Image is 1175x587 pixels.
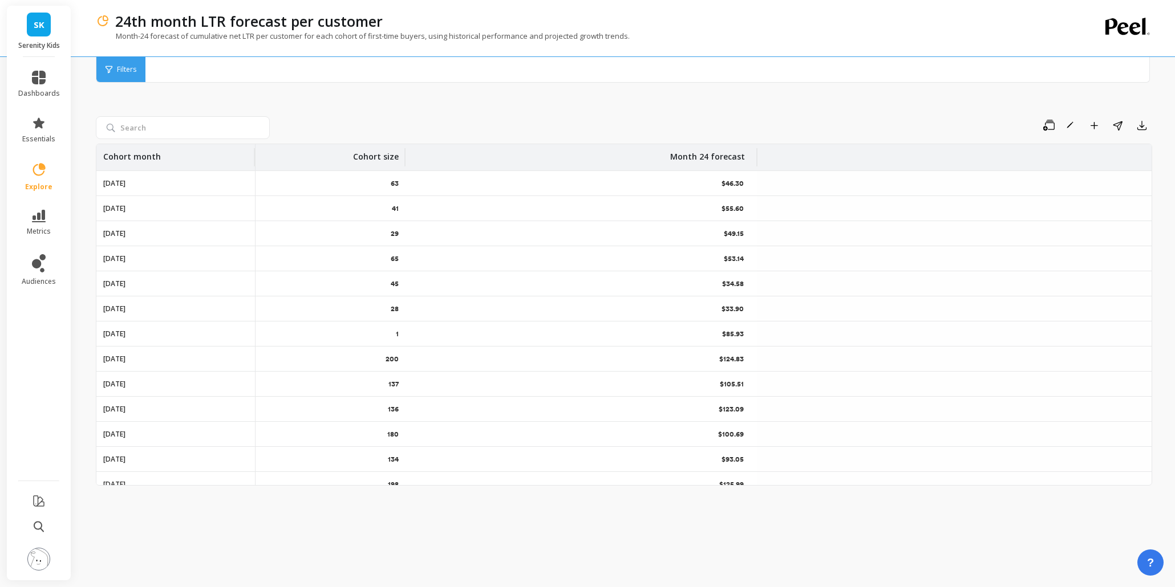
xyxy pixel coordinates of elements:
p: Cohort month [103,144,161,162]
p: Serenity Kids [18,41,60,50]
p: $55.60 [722,204,746,213]
p: 29 [391,229,399,238]
p: $124.83 [719,354,746,364]
p: [DATE] [103,405,125,414]
p: $34.58 [722,279,746,288]
button: ? [1137,549,1164,576]
p: 63 [391,179,399,188]
span: audiences [22,277,56,286]
p: 41 [392,204,399,213]
p: 65 [391,254,399,263]
p: $46.30 [722,179,746,188]
p: [DATE] [103,204,125,213]
span: ? [1147,555,1154,570]
p: 134 [388,455,399,464]
p: 198 [388,480,399,489]
span: essentials [22,134,55,144]
p: 24th month LTR forecast per customer [115,11,383,31]
span: metrics [27,227,51,236]
p: Month-24 forecast of cumulative net LTR per customer for each cohort of first-time buyers, using ... [96,31,630,41]
p: Cohort size [353,144,399,162]
span: explore [25,182,52,191]
p: 28 [391,304,399,313]
p: 137 [388,380,399,389]
p: [DATE] [103,480,125,489]
p: [DATE] [103,229,125,238]
img: profile picture [27,548,50,570]
p: 136 [388,405,399,414]
p: [DATE] [103,455,125,464]
p: $100.69 [718,430,746,439]
p: $49.15 [724,229,746,238]
p: $123.09 [719,405,746,414]
p: [DATE] [103,380,125,389]
p: $105.51 [720,380,746,389]
p: [DATE] [103,354,125,364]
p: $33.90 [722,304,746,313]
span: Filters [117,65,136,74]
span: dashboards [18,89,60,98]
span: SK [34,18,44,31]
p: 180 [387,430,399,439]
p: $85.93 [722,329,746,339]
p: 1 [396,329,399,339]
input: Search [96,116,270,139]
p: $125.99 [719,480,746,489]
p: 45 [391,279,399,288]
p: [DATE] [103,329,125,339]
p: [DATE] [103,430,125,439]
p: [DATE] [103,179,125,188]
p: 200 [386,354,399,364]
p: [DATE] [103,279,125,288]
p: $53.14 [724,254,746,263]
img: header icon [96,14,110,28]
p: $93.05 [722,455,746,464]
p: [DATE] [103,304,125,313]
p: [DATE] [103,254,125,263]
p: Month 24 forecast [670,144,745,162]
